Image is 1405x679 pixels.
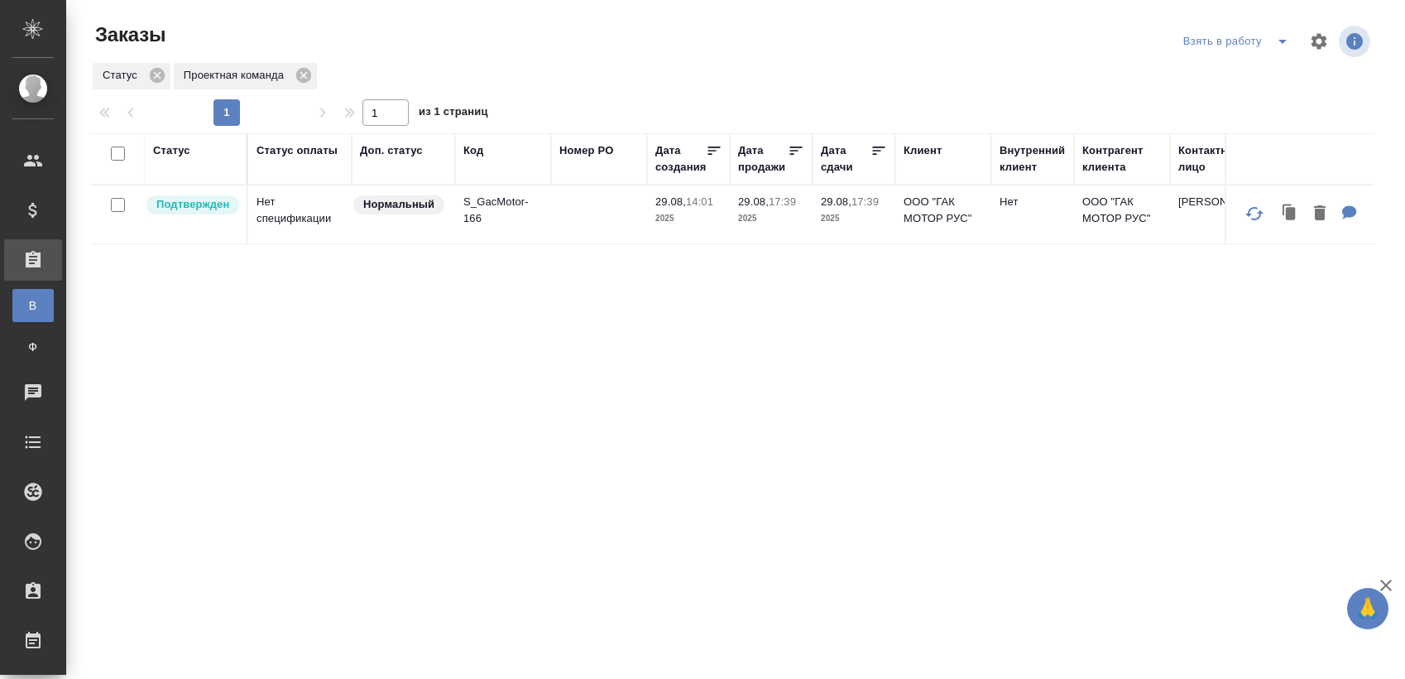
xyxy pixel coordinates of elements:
[103,67,143,84] p: Статус
[655,210,722,227] p: 2025
[153,142,190,159] div: Статус
[821,195,851,208] p: 29.08,
[363,196,434,213] p: Нормальный
[12,289,54,322] a: В
[821,142,870,176] div: Дата сдачи
[463,194,543,227] p: S_GacMotor-166
[21,339,46,355] span: Ф
[145,194,238,216] div: Выставляет КМ после уточнения всех необходимых деталей и получения согласия клиента на запуск. С ...
[463,142,483,159] div: Код
[1178,142,1258,176] div: Контактное лицо
[686,195,713,208] p: 14:01
[1306,197,1334,231] button: Удалить
[904,142,942,159] div: Клиент
[419,102,488,126] span: из 1 страниц
[93,63,170,89] div: Статус
[156,196,229,213] p: Подтвержден
[257,142,338,159] div: Статус оплаты
[655,142,706,176] div: Дата создания
[1000,142,1066,176] div: Внутренний клиент
[248,185,352,243] td: Нет спецификации
[1082,194,1162,227] p: ООО "ГАК МОТОР РУС"
[1354,591,1382,626] span: 🙏
[1299,22,1339,61] span: Настроить таблицу
[1274,197,1306,231] button: Клонировать
[821,210,887,227] p: 2025
[352,194,447,216] div: Статус по умолчанию для стандартных заказов
[559,142,613,159] div: Номер PO
[655,195,686,208] p: 29.08,
[1235,194,1274,234] button: Обновить
[184,67,290,84] p: Проектная команда
[851,195,879,208] p: 17:39
[12,330,54,364] a: Ф
[1339,26,1374,57] span: Посмотреть информацию
[360,142,423,159] div: Доп. статус
[1347,588,1388,629] button: 🙏
[21,297,46,314] span: В
[1170,185,1266,243] td: [PERSON_NAME]
[91,22,165,48] span: Заказы
[738,195,769,208] p: 29.08,
[1082,142,1162,176] div: Контрагент клиента
[738,142,788,176] div: Дата продажи
[174,63,317,89] div: Проектная команда
[769,195,796,208] p: 17:39
[904,194,983,227] p: ООО "ГАК МОТОР РУС"
[1179,28,1299,55] div: split button
[738,210,804,227] p: 2025
[1000,194,1066,210] p: Нет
